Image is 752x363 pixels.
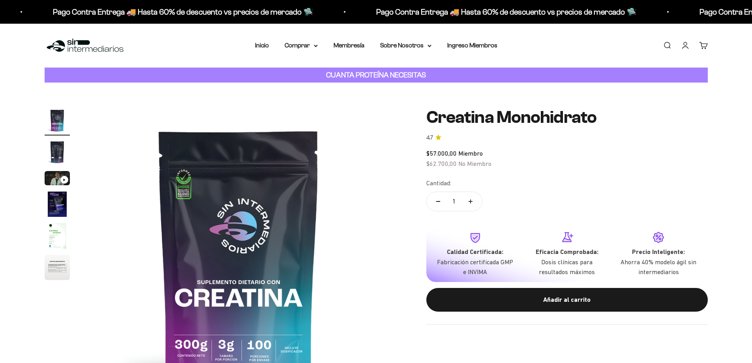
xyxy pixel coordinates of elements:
label: Cantidad: [426,178,451,188]
strong: Calidad Certificada: [447,248,503,256]
p: Fabricación certificada GMP e INVIMA [436,257,515,277]
img: Creatina Monohidrato [45,255,70,280]
p: Dosis clínicas para resultados máximos [527,257,606,277]
strong: Eficacia Comprobada: [536,248,598,256]
span: No Miembro [458,160,491,167]
button: Ir al artículo 5 [45,223,70,251]
p: Pago Contra Entrega 🚚 Hasta 60% de descuento vs precios de mercado 🛸 [376,6,636,18]
span: 4.7 [426,134,433,142]
a: 4.74.7 de 5.0 estrellas [426,134,708,142]
button: Ir al artículo 4 [45,192,70,219]
a: Membresía [334,42,364,49]
span: $62.700,00 [426,160,457,167]
summary: Comprar [285,40,318,51]
img: Creatina Monohidrato [45,108,70,133]
button: Ir al artículo 1 [45,108,70,135]
button: Añadir al carrito [426,288,708,312]
p: Ahorra 40% modelo ágil sin intermediarios [619,257,698,277]
button: Ir al artículo 6 [45,255,70,282]
a: Inicio [255,42,269,49]
button: Aumentar cantidad [459,192,482,211]
div: Añadir al carrito [442,295,692,305]
img: Creatina Monohidrato [45,223,70,248]
a: Ingreso Miembros [447,42,497,49]
summary: Sobre Nosotros [380,40,431,51]
span: Miembro [458,150,483,157]
h1: Creatina Monohidrato [426,108,708,127]
button: Reducir cantidad [427,192,450,211]
strong: Precio Inteligente: [632,248,685,256]
span: $57.000,00 [426,150,457,157]
img: Creatina Monohidrato [45,139,70,165]
button: Ir al artículo 3 [45,171,70,188]
button: Ir al artículo 2 [45,139,70,167]
img: Creatina Monohidrato [45,192,70,217]
strong: CUANTA PROTEÍNA NECESITAS [326,71,426,79]
p: Pago Contra Entrega 🚚 Hasta 60% de descuento vs precios de mercado 🛸 [53,6,313,18]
